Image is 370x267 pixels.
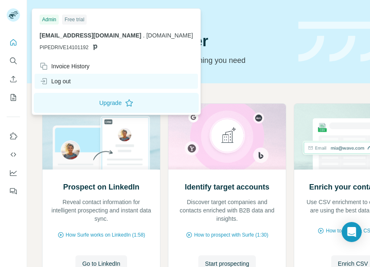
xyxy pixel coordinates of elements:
button: Quick start [7,35,20,50]
div: Open Intercom Messenger [342,222,362,242]
button: My lists [7,90,20,105]
h2: Prospect on LinkedIn [63,181,139,193]
div: Log out [40,77,71,85]
p: Reveal contact information for intelligent prospecting and instant data sync. [51,198,152,223]
span: How Surfe works on LinkedIn (1:58) [66,231,145,239]
button: Enrich CSV [7,72,20,87]
button: Search [7,53,20,68]
span: [EMAIL_ADDRESS][DOMAIN_NAME] [40,32,141,39]
span: PIPEDRIVE14101192 [40,44,88,51]
span: [DOMAIN_NAME] [146,32,193,39]
span: . [143,32,145,39]
button: Dashboard [7,165,20,180]
div: Admin [40,15,59,25]
div: Invoice History [40,62,90,70]
img: Prospect on LinkedIn [42,104,160,170]
h2: Identify target accounts [185,181,269,193]
button: Upgrade [34,93,199,113]
span: How to prospect with Surfe (1:30) [194,231,268,239]
button: Use Surfe on LinkedIn [7,129,20,144]
button: Use Surfe API [7,147,20,162]
img: Identify target accounts [168,104,286,170]
p: Discover target companies and contacts enriched with B2B data and insights. [177,198,277,223]
button: Feedback [7,184,20,199]
div: Free trial [62,15,87,25]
